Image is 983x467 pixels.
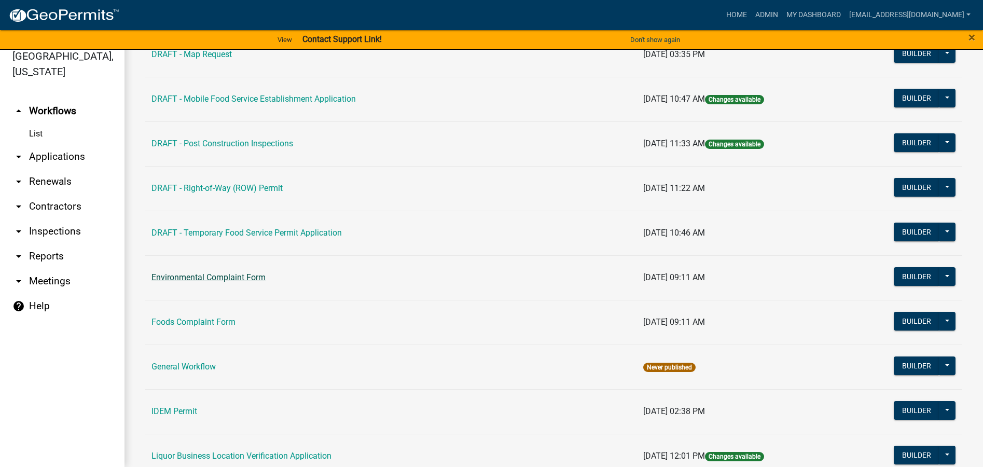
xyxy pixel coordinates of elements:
[643,139,705,148] span: [DATE] 11:33 AM
[151,49,232,59] a: DRAFT - Map Request
[968,31,975,44] button: Close
[151,362,216,372] a: General Workflow
[894,312,939,331] button: Builder
[894,267,939,286] button: Builder
[12,250,25,263] i: arrow_drop_down
[151,228,342,238] a: DRAFT - Temporary Food Service Permit Application
[894,178,939,197] button: Builder
[643,363,696,372] span: Never published
[643,317,705,327] span: [DATE] 09:11 AM
[12,225,25,238] i: arrow_drop_down
[273,31,296,48] a: View
[705,140,764,149] span: Changes available
[151,183,283,193] a: DRAFT - Right-of-Way (ROW) Permit
[151,451,331,461] a: Liquor Business Location Verification Application
[894,223,939,241] button: Builder
[845,5,975,25] a: [EMAIL_ADDRESS][DOMAIN_NAME]
[643,406,705,416] span: [DATE] 02:38 PM
[643,272,705,282] span: [DATE] 09:11 AM
[894,356,939,375] button: Builder
[151,94,356,104] a: DRAFT - Mobile Food Service Establishment Application
[705,95,764,104] span: Changes available
[12,300,25,312] i: help
[12,275,25,287] i: arrow_drop_down
[12,150,25,163] i: arrow_drop_down
[894,446,939,464] button: Builder
[643,228,705,238] span: [DATE] 10:46 AM
[782,5,845,25] a: My Dashboard
[705,452,764,461] span: Changes available
[151,139,293,148] a: DRAFT - Post Construction Inspections
[894,89,939,107] button: Builder
[968,30,975,45] span: ×
[151,406,197,416] a: IDEM Permit
[643,94,705,104] span: [DATE] 10:47 AM
[722,5,751,25] a: Home
[643,183,705,193] span: [DATE] 11:22 AM
[12,105,25,117] i: arrow_drop_up
[643,451,705,461] span: [DATE] 12:01 PM
[751,5,782,25] a: Admin
[302,34,382,44] strong: Contact Support Link!
[626,31,684,48] button: Don't show again
[894,133,939,152] button: Builder
[12,200,25,213] i: arrow_drop_down
[151,317,236,327] a: Foods Complaint Form
[894,401,939,420] button: Builder
[643,49,705,59] span: [DATE] 03:35 PM
[151,272,266,282] a: Environmental Complaint Form
[12,175,25,188] i: arrow_drop_down
[894,44,939,63] button: Builder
